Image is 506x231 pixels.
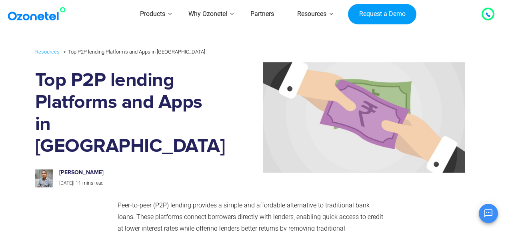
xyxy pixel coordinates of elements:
a: Request a Demo [348,4,416,25]
img: prashanth-kancherla_avatar-200x200.jpeg [35,169,53,187]
span: 11 [76,180,81,186]
img: peer-to-peer lending platforms [223,62,465,173]
li: Top P2P lending Platforms and Apps in [GEOGRAPHIC_DATA] [61,47,205,57]
span: mins read [82,180,104,186]
button: Open chat [479,204,498,223]
h1: Top P2P lending Platforms and Apps in [GEOGRAPHIC_DATA] [35,70,217,157]
a: Resources [35,47,60,56]
p: | [59,179,208,188]
h6: [PERSON_NAME] [59,169,208,176]
span: [DATE] [59,180,73,186]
